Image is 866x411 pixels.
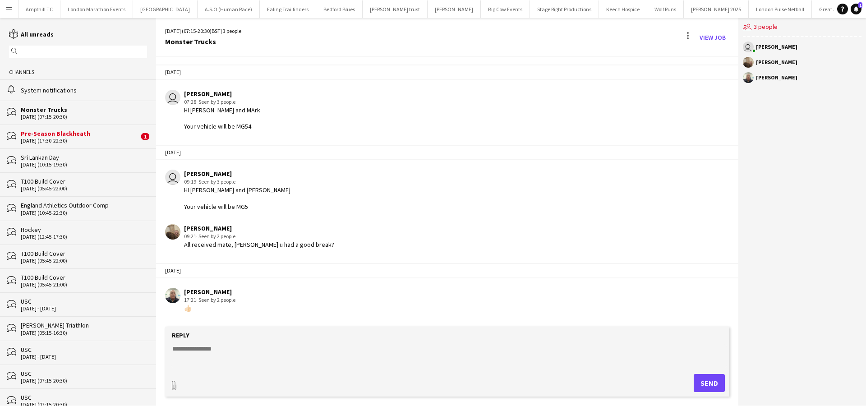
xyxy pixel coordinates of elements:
div: [DATE] - [DATE] [21,305,147,312]
div: [DATE] [156,263,738,278]
span: BST [212,28,221,34]
div: T100 Build Cover [21,249,147,258]
span: 1 [858,2,862,8]
div: [PERSON_NAME] [756,44,797,50]
button: Stage Right Productions [530,0,599,18]
div: [DATE] - [DATE] [21,354,147,360]
div: 👍🏻 [184,304,235,312]
button: Wolf Runs [647,0,684,18]
div: Monster Trucks [165,37,241,46]
div: [DATE] (07:15-20:30) | 3 people [165,27,241,35]
div: [DATE] (05:45-21:00) [21,282,147,288]
button: Ampthill TC [18,0,60,18]
div: USC [21,346,147,354]
div: [DATE] (07:15-20:30) [21,402,147,408]
div: Hockey [21,226,147,234]
span: · Seen by 2 people [196,296,235,303]
div: USC [21,297,147,305]
span: · Seen by 2 people [196,233,235,240]
div: [DATE] (05:15-16:30) [21,330,147,336]
a: View Job [696,30,729,45]
div: USC [21,393,147,402]
button: London Pulse Netball [749,0,812,18]
button: Keech Hospice [599,0,647,18]
button: Ealing Trailfinders [260,0,316,18]
div: [DATE] (10:45-22:30) [21,210,147,216]
div: [DATE] (17:30-22:30) [21,138,139,144]
div: [PERSON_NAME] [184,288,235,296]
span: · Seen by 3 people [196,98,235,105]
div: USC [21,369,147,378]
div: [DATE] (05:45-22:00) [21,185,147,192]
div: [DATE] [156,65,738,80]
div: [DATE] (07:15-20:30) [21,378,147,384]
div: Sri Lankan Day [21,153,147,162]
div: [PERSON_NAME] Triathlon [21,321,147,329]
div: [PERSON_NAME] [756,60,797,65]
div: HI [PERSON_NAME] and MArk Your vehicle will be MG54 [184,106,260,131]
a: All unreads [9,30,54,38]
button: Send [694,374,725,392]
div: [DATE] (12:45-17:30) [21,234,147,240]
a: 1 [851,4,861,14]
div: [DATE] (05:45-22:00) [21,258,147,264]
div: England Athletics Outdoor Comp [21,201,147,209]
button: [PERSON_NAME] trust [363,0,428,18]
div: Pre-Season Blackheath [21,129,139,138]
button: [PERSON_NAME] [428,0,481,18]
div: 3 people [743,18,861,37]
div: [PERSON_NAME] [756,75,797,80]
div: 07:28 [184,98,260,106]
div: [DATE] (07:15-20:30) [21,114,147,120]
div: 09:21 [184,232,334,240]
button: [PERSON_NAME] 2025 [684,0,749,18]
div: T100 Build Cover [21,273,147,282]
div: HI [PERSON_NAME] and [PERSON_NAME] Your vehicle will be MG5 [184,186,290,211]
button: A.S.O (Human Race) [198,0,260,18]
div: [PERSON_NAME] [184,224,334,232]
button: Bedford Blues [316,0,363,18]
div: T100 Build Cover [21,177,147,185]
div: All received mate, [PERSON_NAME] u had a good break? [184,240,334,249]
div: [DATE] (10:15-19:30) [21,162,147,168]
label: Reply [172,331,189,339]
div: 17:21 [184,296,235,304]
div: [DATE] [156,145,738,160]
div: Monster Trucks [21,106,147,114]
span: · Seen by 3 people [196,178,235,185]
button: [GEOGRAPHIC_DATA] [133,0,198,18]
button: London Marathon Events [60,0,133,18]
button: Big Cow Events [481,0,530,18]
div: System notifications [21,86,147,94]
span: 1 [141,133,149,140]
div: 09:19 [184,178,290,186]
div: [PERSON_NAME] [184,90,260,98]
div: [PERSON_NAME] [184,170,290,178]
